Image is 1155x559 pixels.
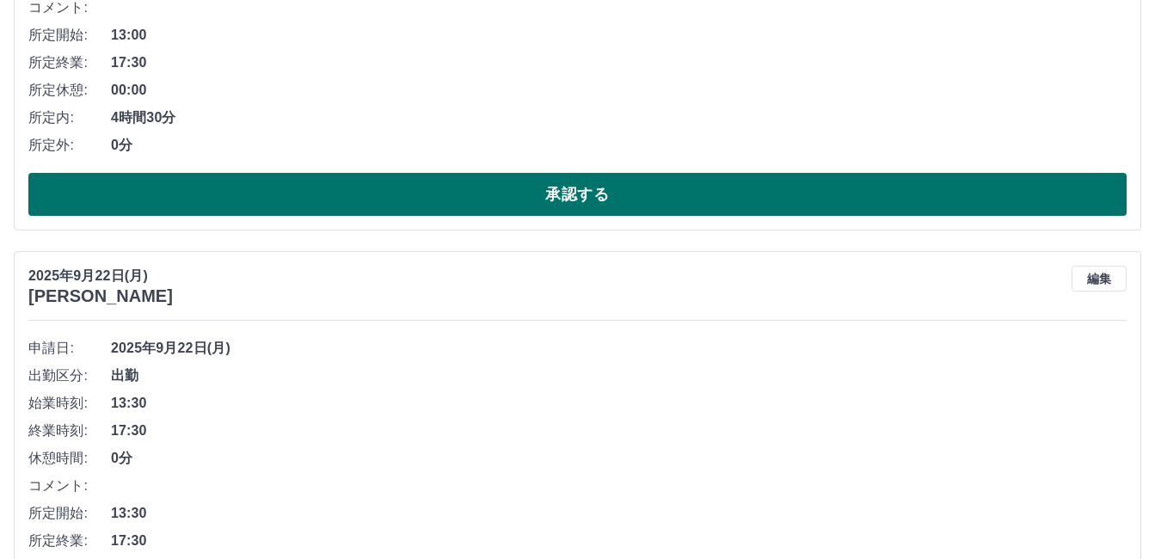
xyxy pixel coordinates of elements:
button: 編集 [1072,266,1127,292]
span: 2025年9月22日(月) [111,338,1127,359]
span: 所定内: [28,107,111,128]
span: 00:00 [111,80,1127,101]
span: 17:30 [111,531,1127,551]
span: 始業時刻: [28,393,111,414]
span: 所定開始: [28,25,111,46]
span: 所定終業: [28,531,111,551]
span: 申請日: [28,338,111,359]
span: 休憩時間: [28,448,111,469]
p: 2025年9月22日(月) [28,266,173,286]
button: 承認する [28,173,1127,216]
span: 0分 [111,135,1127,156]
span: 17:30 [111,52,1127,73]
span: 所定外: [28,135,111,156]
span: 13:30 [111,393,1127,414]
span: 終業時刻: [28,421,111,441]
span: 出勤 [111,365,1127,386]
span: 所定開始: [28,503,111,524]
span: 13:30 [111,503,1127,524]
span: 出勤区分: [28,365,111,386]
span: 所定終業: [28,52,111,73]
span: 所定休憩: [28,80,111,101]
span: 4時間30分 [111,107,1127,128]
span: 0分 [111,448,1127,469]
h3: [PERSON_NAME] [28,286,173,306]
span: 13:00 [111,25,1127,46]
span: コメント: [28,476,111,496]
span: 17:30 [111,421,1127,441]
